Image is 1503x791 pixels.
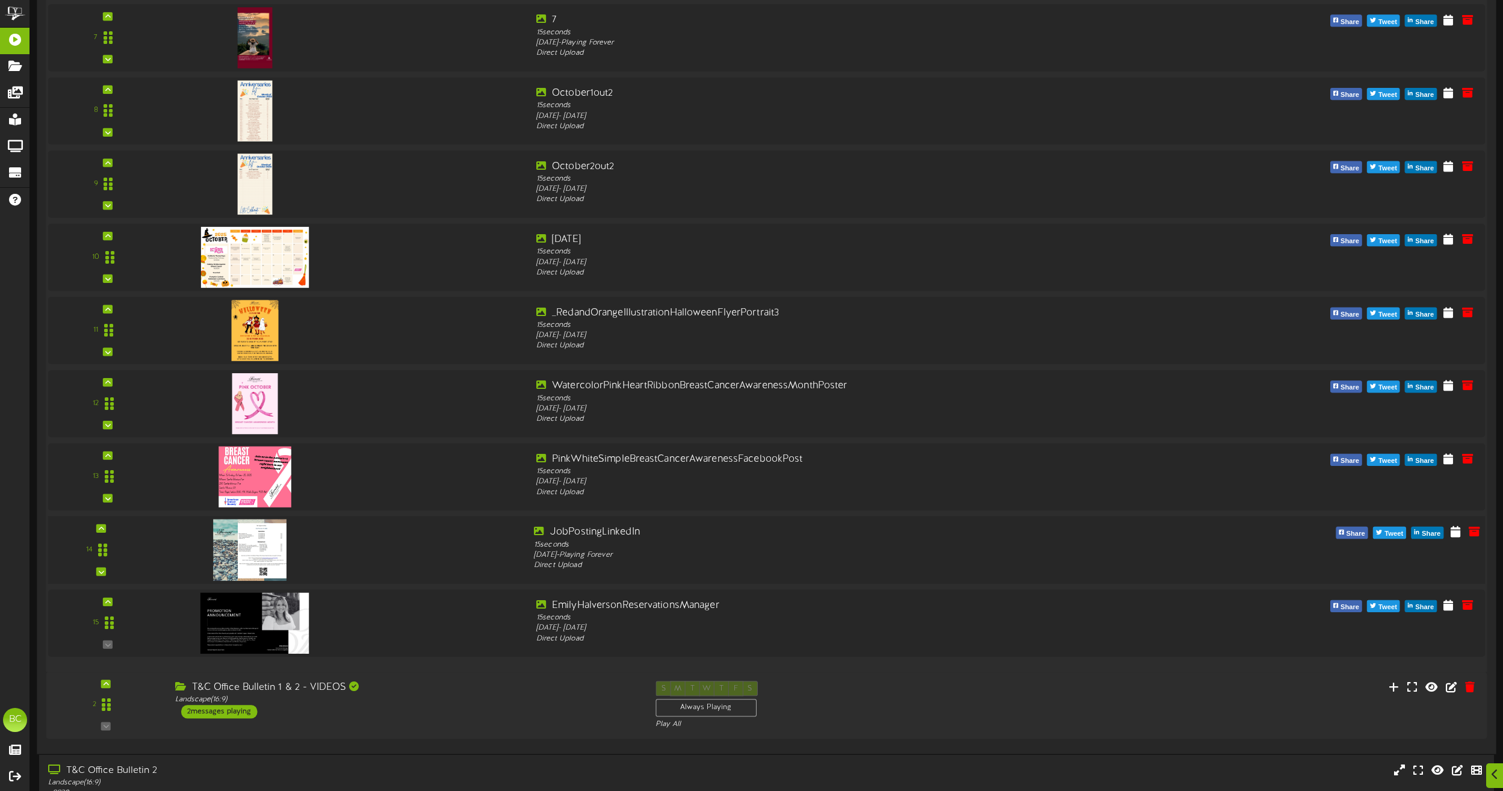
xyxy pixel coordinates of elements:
span: Share [1338,454,1362,468]
span: Tweet [1376,601,1399,614]
div: WatercolorPinkHeartRibbonBreastCancerAwarenessMonthPoster [536,379,1117,393]
span: Tweet [1376,235,1399,248]
span: Share [1338,308,1362,321]
button: Tweet [1373,527,1406,539]
div: EmilyHalversonReservationsManager [536,599,1117,613]
img: a22e065e-a1f6-4892-9e02-622967008691.jpg [218,446,291,507]
div: 15 seconds [534,539,1120,550]
img: a12171bd-dd64-4102-9c17-fb2e262a1c2e.jpg [231,300,278,361]
div: JobPostingLinkedIn [534,526,1120,539]
div: 15 seconds [536,320,1117,330]
span: Share [1338,161,1362,175]
span: Share [1338,381,1362,394]
span: Tweet [1376,381,1399,394]
span: Share [1413,601,1436,614]
span: Tweet [1376,15,1399,28]
button: Share [1405,234,1437,246]
div: BC [3,708,27,732]
button: Tweet [1367,234,1400,246]
img: d5e70022-6a21-4147-bdec-aacdf6bc459f.jpg [200,227,309,288]
div: 15 seconds [536,101,1117,111]
div: 15 seconds [536,393,1117,403]
button: Share [1405,454,1437,466]
button: Share [1330,308,1362,320]
span: Share [1338,235,1362,248]
div: 12 [93,399,99,409]
div: 13 [93,471,99,482]
div: 15 seconds [536,247,1117,257]
button: Tweet [1367,308,1400,320]
span: Share [1338,601,1362,614]
div: Always Playing [655,699,757,716]
div: [DATE] - Playing Forever [536,38,1117,48]
div: Direct Upload [536,268,1117,278]
button: Tweet [1367,14,1400,26]
span: Share [1338,88,1362,102]
span: Tweet [1376,454,1399,468]
img: 9c3416c7-370b-43d8-8942-e44b75603c85.jpg [238,154,272,214]
button: Share [1405,14,1437,26]
button: Share [1336,527,1368,539]
div: [DATE] - [DATE] [536,623,1117,633]
button: Share [1405,308,1437,320]
button: Share [1330,380,1362,392]
span: Share [1413,88,1436,102]
div: 15 [93,618,99,628]
div: [DATE] - Playing Forever [534,550,1120,561]
span: Share [1413,454,1436,468]
span: Share [1413,235,1436,248]
button: Tweet [1367,600,1400,612]
button: Tweet [1367,380,1400,392]
div: 8 [94,105,98,116]
button: Share [1405,161,1437,173]
button: Share [1405,600,1437,612]
span: Share [1413,161,1436,175]
span: Share [1413,15,1436,28]
div: 15 seconds [536,613,1117,623]
div: [DATE] - [DATE] [536,403,1117,414]
div: Landscape ( 16:9 ) [175,695,637,705]
div: T&C Office Bulletin 2 [48,764,636,778]
button: Share [1330,454,1362,466]
div: 15 seconds [536,467,1117,477]
button: Share [1405,380,1437,392]
div: 2 messages playing [181,705,257,718]
div: October1out2 [536,87,1117,101]
button: Share [1330,14,1362,26]
div: Direct Upload [536,487,1117,497]
div: Direct Upload [536,633,1117,644]
div: Direct Upload [536,414,1117,424]
div: PinkWhiteSimpleBreastCancerAwarenessFacebookPost [536,452,1117,466]
div: 11 [93,325,98,335]
button: Share [1412,527,1444,539]
div: _RedandOrangeIllustrationHalloweenFlyerPortrait3 [536,306,1117,320]
div: [DATE] - [DATE] [536,184,1117,194]
div: [DATE] - [DATE] [536,330,1117,341]
button: Tweet [1367,454,1400,466]
span: Share [1413,381,1436,394]
span: Share [1343,527,1367,541]
div: Play All [655,719,997,730]
div: Direct Upload [536,48,1117,58]
button: Share [1330,600,1362,612]
div: Direct Upload [536,341,1117,351]
img: 221faf74-87eb-4d9c-9d82-66970a253e3a.png [200,592,309,653]
span: Tweet [1376,161,1399,175]
span: Tweet [1382,527,1405,541]
button: Share [1405,88,1437,100]
span: Tweet [1376,308,1399,321]
div: T&C Office Bulletin 1 & 2 - VIDEOS [175,681,637,695]
span: Tweet [1376,88,1399,102]
button: Share [1330,234,1362,246]
img: c8b1e810-08c4-4e03-a4ae-9e80349facfa.jpg [232,373,277,434]
span: Share [1338,15,1362,28]
div: Direct Upload [536,194,1117,205]
div: [DATE] - [DATE] [536,477,1117,487]
button: Tweet [1367,88,1400,100]
div: 15 seconds [536,173,1117,184]
div: [DATE] - [DATE] [536,111,1117,121]
button: Tweet [1367,161,1400,173]
div: [DATE] - [DATE] [536,257,1117,267]
div: 10 [92,252,99,262]
img: 556c096b-96fc-456a-a8c5-63384745185a.jpg [238,7,272,68]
